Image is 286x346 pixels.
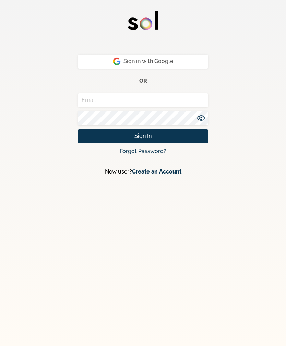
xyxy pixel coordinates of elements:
[78,55,208,69] button: googleSign in with Google
[128,11,158,30] img: logo
[78,168,208,176] div: New user?
[78,129,208,143] button: Sign In
[78,73,208,93] div: or
[132,168,181,175] a: Create an Account
[120,148,166,154] a: Forgot Password?
[113,57,173,65] span: Sign in with Google
[78,93,208,107] input: Email
[113,57,121,65] img: google
[134,132,152,140] span: Sign In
